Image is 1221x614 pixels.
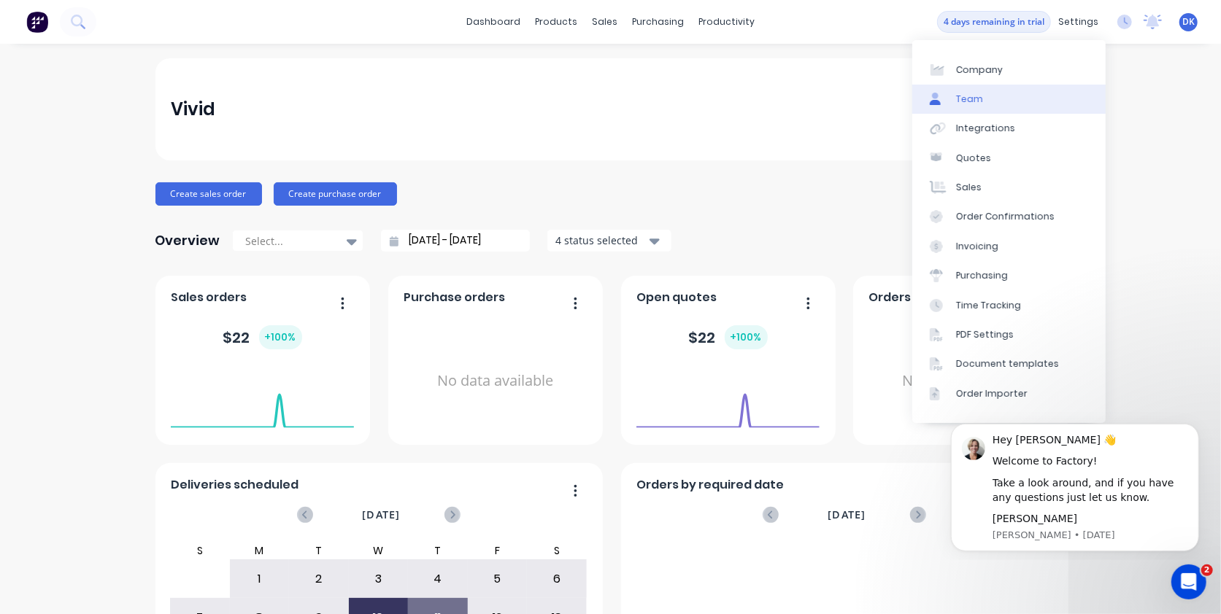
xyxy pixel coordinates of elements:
div: 4 [409,561,467,597]
div: Sales [956,181,982,194]
div: Hey [PERSON_NAME] 👋 [63,22,259,36]
div: Team [956,93,983,106]
div: 4 status selected [555,233,647,248]
a: Invoicing [912,232,1106,261]
div: 1 [231,561,289,597]
a: Document templates [912,349,1106,378]
div: W [349,542,409,559]
a: dashboard [459,11,528,33]
span: [DATE] [828,507,866,523]
div: settings [1051,11,1106,33]
div: Time Tracking [956,299,1021,312]
div: purchasing [625,11,691,33]
a: Purchasing [912,261,1106,290]
div: Order Importer [956,387,1028,400]
div: sales [585,11,625,33]
div: No data available [404,312,587,450]
iframe: Intercom notifications message [929,411,1221,560]
div: Invoicing [956,240,998,253]
a: Quotes [912,144,1106,173]
div: productivity [691,11,762,33]
div: No data available [868,312,1052,450]
div: 6 [528,561,586,597]
div: 3 [350,561,408,597]
img: Factory [26,11,48,33]
img: Profile image for Cathy [33,26,56,49]
span: DK [1182,15,1195,28]
div: T [408,542,468,559]
div: $ 22 [223,325,302,349]
div: Welcome to Factory! [63,43,259,58]
div: S [527,542,587,559]
div: PDF Settings [956,328,1014,341]
a: Order Importer [912,379,1106,408]
div: Order Confirmations [956,210,1055,223]
button: 4 days remaining in trial [937,11,1051,33]
div: + 100 % [259,325,302,349]
div: M [230,542,290,559]
button: Create sales order [155,182,262,206]
button: 4 status selected [547,230,671,252]
span: Orders by required date [636,476,784,494]
span: 2 [1201,564,1213,576]
div: Quotes [956,152,991,165]
iframe: Intercom live chat [1171,564,1206,599]
div: $ 22 [689,325,768,349]
p: Message from Cathy, sent 5w ago [63,117,259,131]
span: Open quotes [636,289,717,306]
a: Time Tracking [912,290,1106,319]
div: Take a look around, and if you have any questions just let us know. [63,65,259,93]
span: Sales orders [171,289,247,306]
a: Sales [912,173,1106,202]
a: Company [912,55,1106,84]
a: PDF Settings [912,320,1106,349]
div: Overview [155,226,220,255]
button: Create purchase order [274,182,397,206]
div: [PERSON_NAME] [63,101,259,115]
div: F [468,542,528,559]
div: Document templates [956,357,1059,370]
div: S [170,542,230,559]
div: 2 [290,561,348,597]
span: Orders by status [868,289,971,306]
div: products [528,11,585,33]
a: Order Confirmations [912,202,1106,231]
a: Integrations [912,114,1106,143]
div: Purchasing [956,269,1008,282]
span: Purchase orders [404,289,505,306]
span: [DATE] [362,507,400,523]
div: message notification from Cathy, 5w ago. Hey Daniel 👋 Welcome to Factory! Take a look around, and... [22,12,270,140]
div: Message content [63,22,259,115]
div: Company [956,63,1003,77]
div: T [289,542,349,559]
a: Team [912,85,1106,114]
div: Vivid [171,95,215,124]
div: 5 [469,561,527,597]
div: Integrations [956,122,1015,135]
div: + 100 % [725,325,768,349]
